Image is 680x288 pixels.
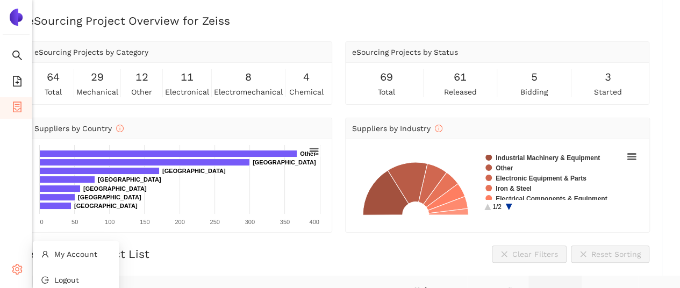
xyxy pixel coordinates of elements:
span: mechanical [76,86,118,98]
span: started [594,86,622,98]
text: 200 [175,219,184,225]
span: logout [41,276,49,284]
span: 64 [47,69,60,85]
text: Other [496,164,513,172]
span: container [12,98,23,119]
text: [GEOGRAPHIC_DATA] [162,168,226,174]
text: Electrical Components & Equipment [496,195,607,203]
text: 250 [210,219,219,225]
button: closeClear Filters [492,246,567,263]
span: 11 [181,69,194,85]
span: electromechanical [214,86,283,98]
span: 8 [245,69,252,85]
span: Suppliers by Industry [352,124,442,133]
span: user [41,250,49,258]
span: setting [12,260,23,282]
text: 350 [280,219,290,225]
span: total [45,86,62,98]
span: electronical [165,86,209,98]
span: 61 [454,69,467,85]
text: 0 [40,219,43,225]
img: Logo [8,9,25,26]
span: other [131,86,152,98]
span: 5 [531,69,537,85]
text: 300 [245,219,255,225]
text: 150 [140,219,149,225]
text: [GEOGRAPHIC_DATA] [98,176,161,183]
text: Other [300,150,316,157]
span: eSourcing Projects by Status [352,48,458,56]
text: [GEOGRAPHIC_DATA] [253,159,316,165]
text: Electronic Equipment & Parts [496,175,586,182]
span: eSourcing Projects by Category [34,48,148,56]
text: 100 [105,219,114,225]
span: info-circle [116,125,124,132]
span: search [12,46,23,68]
span: 12 [135,69,148,85]
span: file-add [12,72,23,93]
text: 1/2 [492,203,502,211]
span: 3 [605,69,611,85]
text: [GEOGRAPHIC_DATA] [78,194,141,200]
span: 4 [303,69,310,85]
span: Logout [54,276,79,284]
span: info-circle [435,125,442,132]
span: My Account [54,250,97,258]
text: 400 [309,219,319,225]
text: 50 [71,219,78,225]
h2: eSourcing Project Overview for Zeiss [27,13,649,28]
span: chemical [289,86,324,98]
span: released [444,86,477,98]
span: 69 [380,69,393,85]
span: 29 [91,69,104,85]
text: [GEOGRAPHIC_DATA] [83,185,147,192]
span: total [378,86,395,98]
button: closeReset Sorting [571,246,649,263]
span: Suppliers by Country [34,124,124,133]
span: bidding [520,86,548,98]
text: [GEOGRAPHIC_DATA] [74,203,138,209]
text: Iron & Steel [496,185,532,192]
text: Industrial Machinery & Equipment [496,154,600,162]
